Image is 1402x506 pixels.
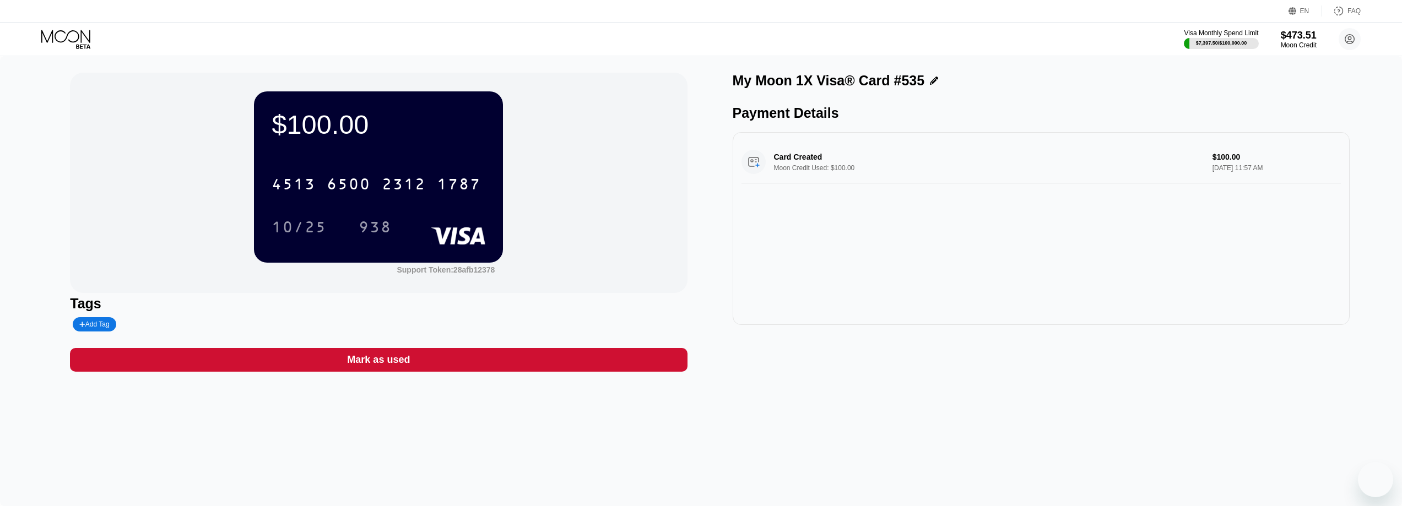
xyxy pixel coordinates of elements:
div: Moon Credit [1281,41,1317,49]
div: My Moon 1X Visa® Card #535 [733,73,925,89]
div: Mark as used [70,348,687,372]
div: Tags [70,296,687,312]
div: 4513650023121787 [265,170,488,198]
div: FAQ [1347,7,1361,15]
iframe: Кнопка запуска окна обмена сообщениями [1358,462,1393,497]
div: Payment Details [733,105,1350,121]
div: 6500 [327,177,371,194]
div: EN [1289,6,1322,17]
div: 10/25 [272,220,327,237]
div: 4513 [272,177,316,194]
div: FAQ [1322,6,1361,17]
div: Mark as used [347,353,410,366]
div: 2312 [382,177,426,194]
div: Support Token: 28afb12378 [397,265,495,274]
div: Support Token:28afb12378 [397,265,495,274]
div: Add Tag [79,320,109,328]
div: Add Tag [73,317,116,331]
div: 10/25 [263,213,335,241]
div: 938 [350,213,400,241]
div: $473.51 [1281,30,1317,41]
div: Visa Monthly Spend Limit$7,397.50/$100,000.00 [1184,29,1258,49]
div: $7,397.50 / $100,000.00 [1196,40,1247,46]
div: 938 [359,220,392,237]
div: 1787 [437,177,481,194]
div: EN [1300,7,1309,15]
div: Visa Monthly Spend Limit [1184,29,1258,37]
div: $473.51Moon Credit [1281,30,1317,49]
div: $100.00 [272,109,485,140]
